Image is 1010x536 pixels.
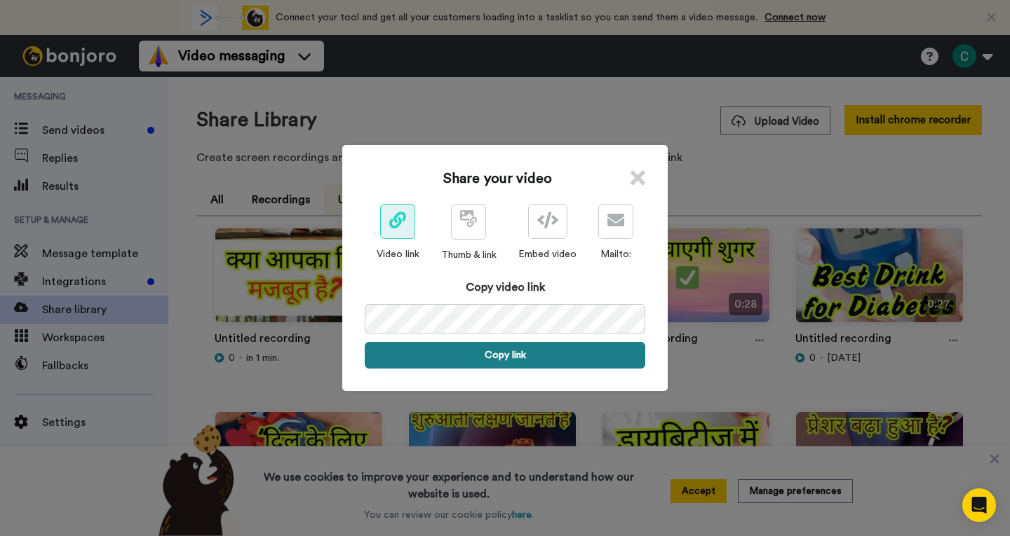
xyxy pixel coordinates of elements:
[365,342,645,369] button: Copy link
[962,488,996,522] div: Open Intercom Messenger
[598,247,633,261] div: Mailto:
[518,247,577,261] div: Embed video
[365,279,645,296] div: Copy video link
[441,248,497,262] div: Thumb & link
[377,247,419,261] div: Video link
[443,169,552,188] h1: Share your video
